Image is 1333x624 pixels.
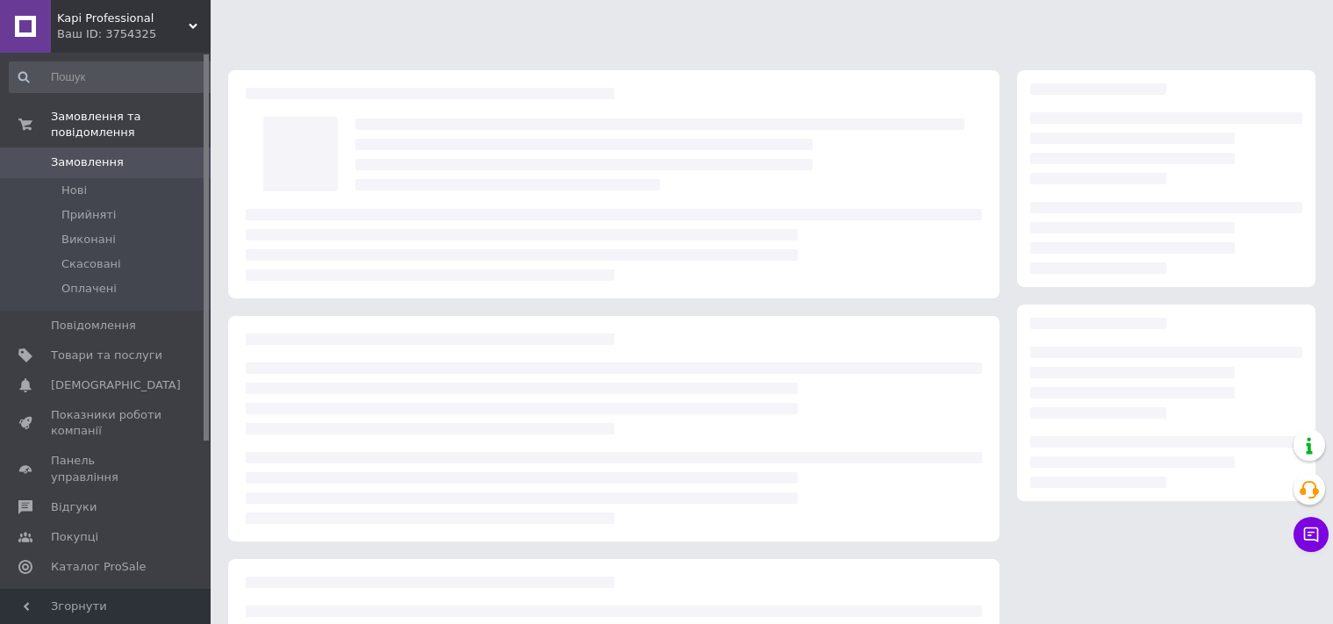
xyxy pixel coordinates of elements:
[61,232,116,247] span: Виконані
[61,281,117,297] span: Оплачені
[9,61,217,93] input: Пошук
[51,407,162,439] span: Показники роботи компанії
[51,109,211,140] span: Замовлення та повідомлення
[57,11,189,26] span: Kapi Professional
[61,207,116,223] span: Прийняті
[57,26,211,42] div: Ваш ID: 3754325
[51,154,124,170] span: Замовлення
[51,529,98,545] span: Покупці
[51,499,97,515] span: Відгуки
[1294,517,1329,552] button: Чат з покупцем
[51,377,181,393] span: [DEMOGRAPHIC_DATA]
[61,183,87,198] span: Нові
[51,453,162,484] span: Панель управління
[51,559,146,575] span: Каталог ProSale
[51,348,162,363] span: Товари та послуги
[61,256,121,272] span: Скасовані
[51,318,136,334] span: Повідомлення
